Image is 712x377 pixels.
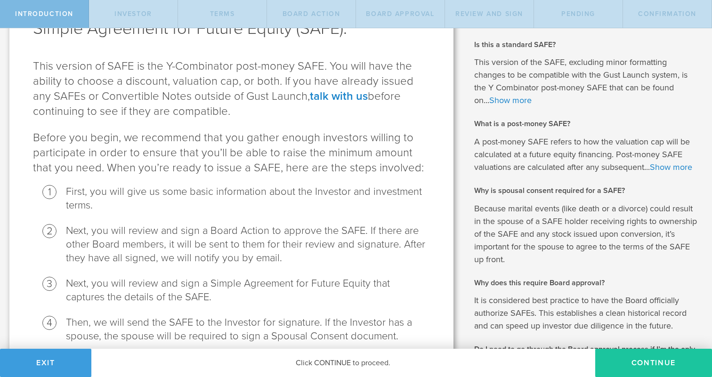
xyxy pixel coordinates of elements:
h2: Why is spousal consent required for a SAFE? [474,185,698,196]
span: Confirmation [638,10,696,18]
span: Introduction [15,10,73,18]
li: Next, you will review and sign a Simple Agreement for Future Equity that captures the details of ... [66,277,430,304]
li: Next, you will review and sign a Board Action to approve the SAFE. If there are other Board membe... [66,224,430,265]
a: Show more [489,95,532,105]
span: Review and Sign [455,10,523,18]
div: Click CONTINUE to proceed. [91,349,595,377]
a: talk with us [310,89,368,103]
p: Before you begin, we recommend that you gather enough investors willing to participate in order t... [33,130,430,176]
h2: Why does this require Board approval? [474,278,698,288]
h2: What is a post-money SAFE? [474,119,698,129]
p: A post-money SAFE refers to how the valuation cap will be calculated at a future equity financing... [474,136,698,174]
p: This version of the SAFE, excluding minor formatting changes to be compatible with the Gust Launc... [474,56,698,107]
span: Pending [561,10,595,18]
p: This version of SAFE is the Y-Combinator post-money SAFE. You will have the ability to choose a d... [33,59,430,119]
p: It is considered best practice to have the Board officially authorize SAFEs. This establishes a c... [474,294,698,332]
span: terms [210,10,235,18]
li: First, you will give us some basic information about the Investor and investment terms. [66,185,430,212]
span: Investor [114,10,152,18]
li: Then, we will send the SAFE to the Investor for signature. If the Investor has a spouse, the spou... [66,316,430,343]
p: Because marital events (like death or a divorce) could result in the spouse of a SAFE holder rece... [474,202,698,266]
h2: Is this a standard SAFE? [474,40,698,50]
button: Continue [595,349,712,377]
iframe: Chat Widget [665,304,712,349]
a: Show more [650,162,692,172]
span: Board Approval [366,10,434,18]
span: Board Action [283,10,340,18]
h2: Do I need to go through the Board approval process if I’m the only Board member? [474,344,698,365]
